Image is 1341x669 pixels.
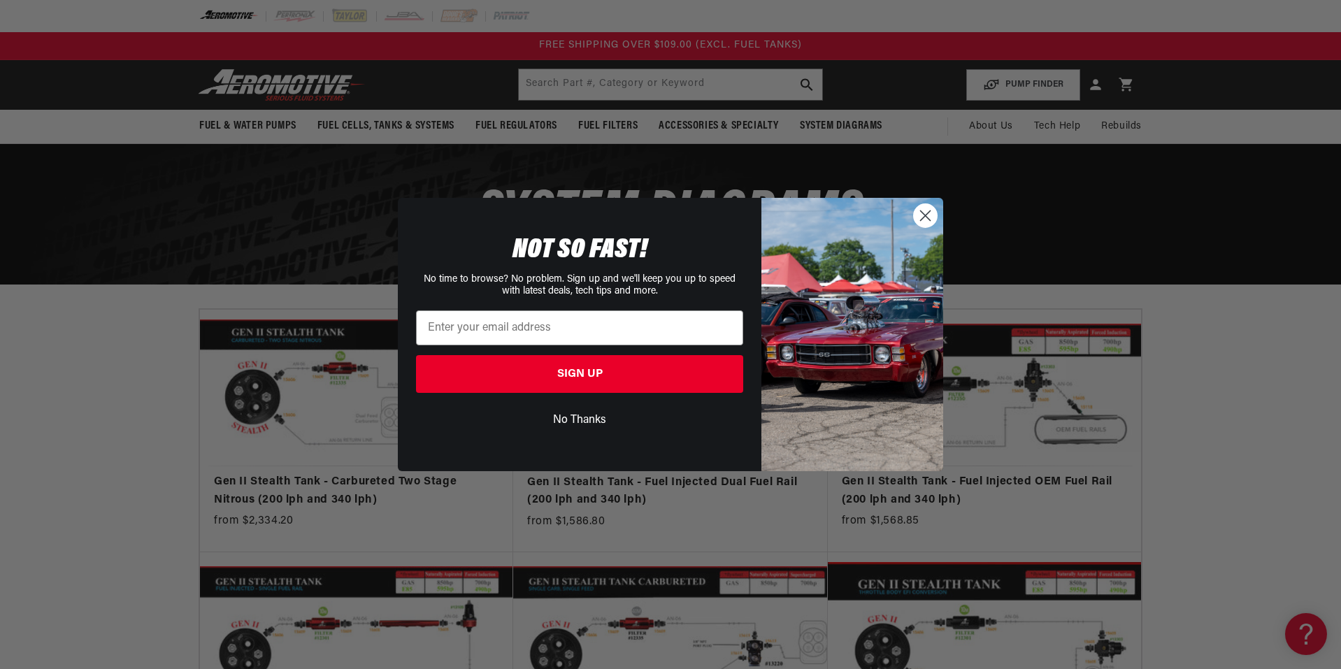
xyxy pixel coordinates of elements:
[416,407,743,433] button: No Thanks
[416,355,743,393] button: SIGN UP
[761,198,943,470] img: 85cdd541-2605-488b-b08c-a5ee7b438a35.jpeg
[913,203,938,228] button: Close dialog
[416,310,743,345] input: Enter your email address
[424,274,736,296] span: No time to browse? No problem. Sign up and we'll keep you up to speed with latest deals, tech tip...
[512,236,647,264] span: NOT SO FAST!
